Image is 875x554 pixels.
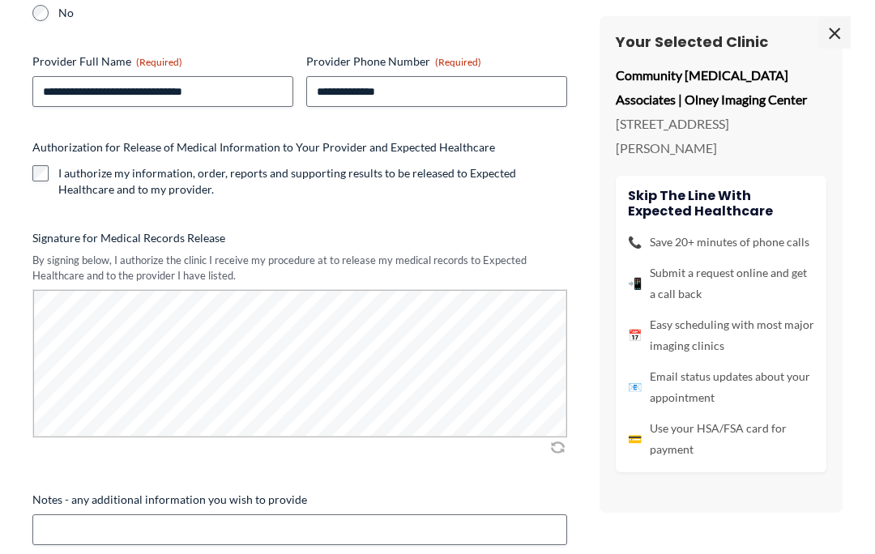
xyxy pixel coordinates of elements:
[616,32,826,51] h3: Your Selected Clinic
[32,492,567,508] label: Notes - any additional information you wish to provide
[32,139,495,156] legend: Authorization for Release of Medical Information to Your Provider and Expected Healthcare
[628,232,814,253] li: Save 20+ minutes of phone calls
[58,165,567,198] label: I authorize my information, order, reports and supporting results to be released to Expected Heal...
[616,63,826,111] p: Community [MEDICAL_DATA] Associates | Olney Imaging Center
[628,273,642,294] span: 📲
[32,230,567,246] label: Signature for Medical Records Release
[628,366,814,408] li: Email status updates about your appointment
[58,5,567,21] label: No
[628,428,642,450] span: 💳
[628,232,642,253] span: 📞
[818,16,851,49] span: ×
[548,439,567,455] img: Clear Signature
[628,377,642,398] span: 📧
[628,188,814,219] h4: Skip the line with Expected Healthcare
[616,112,826,160] p: [STREET_ADDRESS][PERSON_NAME]
[628,314,814,356] li: Easy scheduling with most major imaging clinics
[32,53,293,70] label: Provider Full Name
[628,418,814,460] li: Use your HSA/FSA card for payment
[628,325,642,346] span: 📅
[136,56,182,68] span: (Required)
[435,56,481,68] span: (Required)
[628,262,814,305] li: Submit a request online and get a call back
[32,253,567,283] div: By signing below, I authorize the clinic I receive my procedure at to release my medical records ...
[306,53,567,70] label: Provider Phone Number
